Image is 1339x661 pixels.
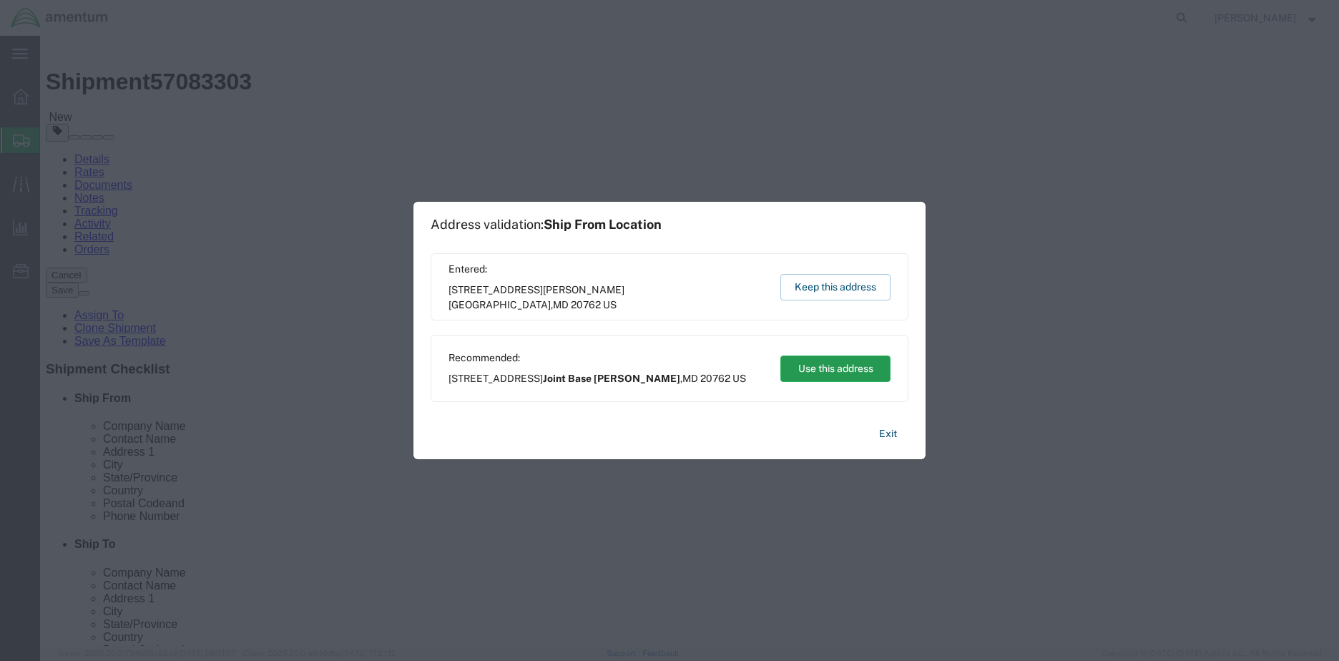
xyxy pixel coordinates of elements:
[431,217,662,232] h1: Address validation:
[780,274,891,300] button: Keep this address
[732,373,746,384] span: US
[448,351,746,366] span: Recommended:
[780,356,891,382] button: Use this address
[603,299,617,310] span: US
[448,284,624,310] span: [PERSON_NAME][GEOGRAPHIC_DATA]
[868,421,908,446] button: Exit
[448,371,746,386] span: [STREET_ADDRESS] ,
[700,373,730,384] span: 20762
[571,299,601,310] span: 20762
[543,373,680,384] span: Joint Base [PERSON_NAME]
[448,262,767,277] span: Entered:
[448,283,767,313] span: [STREET_ADDRESS] ,
[553,299,569,310] span: MD
[544,217,662,232] span: Ship From Location
[682,373,698,384] span: MD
